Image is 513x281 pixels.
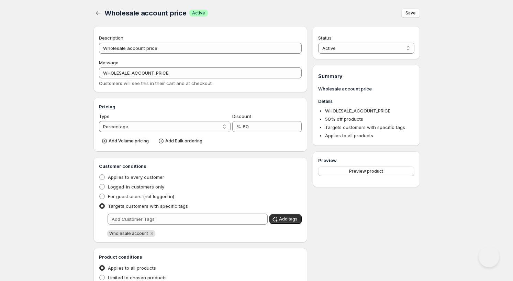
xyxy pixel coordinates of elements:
span: Applies to every customer [108,174,164,180]
button: Save [401,8,420,18]
input: Add Customer Tags [108,214,268,225]
span: Active [192,10,205,16]
span: Targets customers with specific tags [325,125,405,130]
span: Discount [232,114,251,119]
span: Status [318,35,332,41]
h1: Summary [318,73,414,80]
span: Logged-in customers only [108,184,164,190]
span: Add Bulk ordering [165,138,202,144]
h3: Product conditions [99,253,302,260]
h3: Pricing [99,103,302,110]
button: Add Volume pricing [99,136,153,146]
h3: Details [318,98,414,105]
iframe: Help Scout Beacon - Open [479,247,499,267]
span: Wholesale account [109,231,148,236]
button: Add tags [269,214,302,224]
span: Applies to all products [325,133,373,138]
span: Message [99,60,119,65]
span: Description [99,35,123,41]
span: Customers will see this in their cart and at checkout. [99,80,213,86]
span: Save [405,10,416,16]
button: Preview product [318,166,414,176]
span: Wholesale account price [104,9,187,17]
span: Add Volume pricing [109,138,149,144]
span: Add tags [279,216,298,222]
button: Remove Wholesale account [149,230,155,237]
span: Targets customers with specific tags [108,203,188,209]
span: Applies to all products [108,265,156,271]
span: 50 % off products [325,116,363,122]
button: Add Bulk ordering [156,136,207,146]
span: Preview product [349,169,383,174]
h3: Customer conditions [99,163,302,170]
span: WHOLESALE_ACCOUNT_PRICE [325,108,390,114]
span: % [236,124,241,129]
h3: Wholesale account price [318,85,414,92]
input: Private internal description [99,43,302,54]
span: Limited to chosen products [108,275,167,280]
span: For guest users (not logged in) [108,194,174,199]
h3: Preview [318,157,414,164]
span: Type [99,114,110,119]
